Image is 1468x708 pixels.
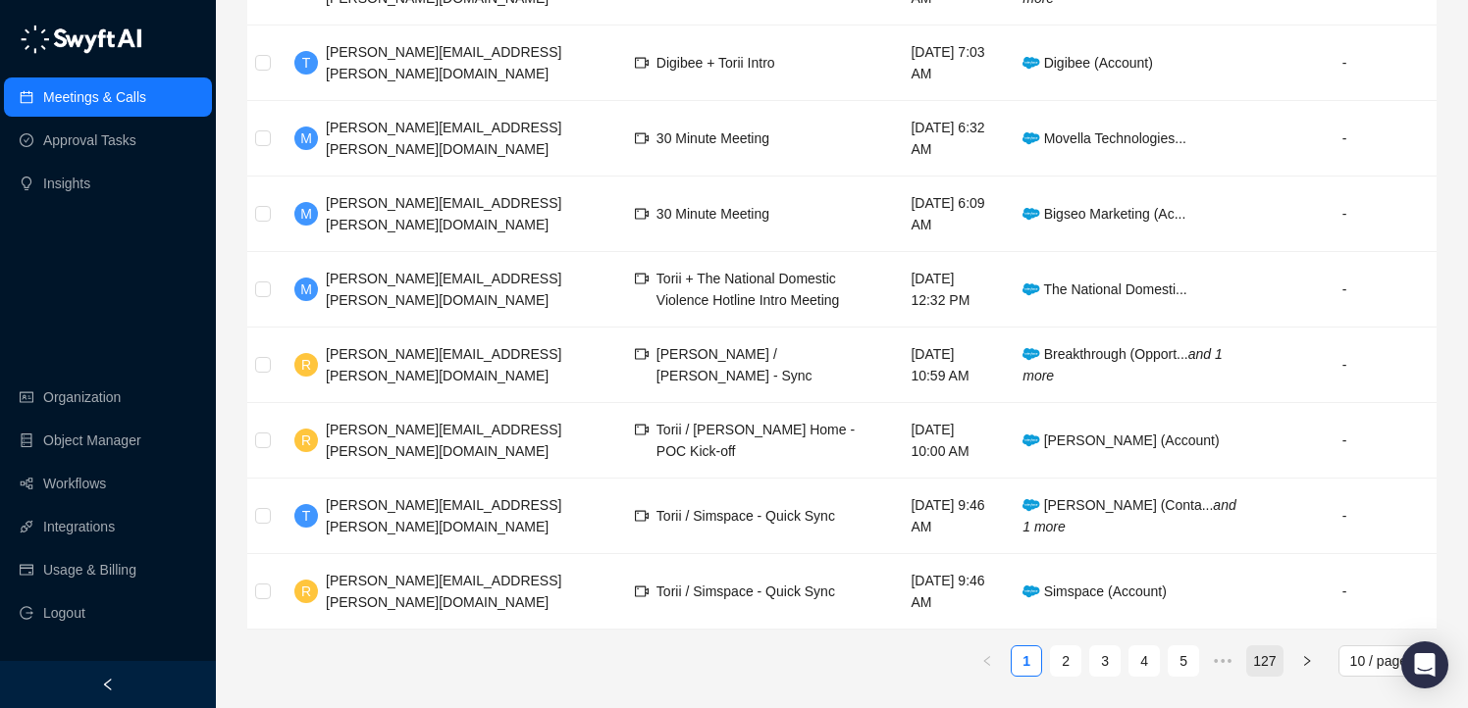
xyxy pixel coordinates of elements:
span: T [302,505,311,527]
span: Digibee + Torii Intro [656,55,775,71]
a: Meetings & Calls [43,77,146,117]
i: and 1 more [1022,497,1235,534]
li: 3 [1089,645,1121,677]
li: 2 [1050,645,1081,677]
span: Breakthrough (Opport... [1022,346,1223,383]
span: [PERSON_NAME] / [PERSON_NAME] - Sync [656,346,813,383]
span: M [300,127,312,149]
span: [PERSON_NAME][EMAIL_ADDRESS][PERSON_NAME][DOMAIN_NAME] [326,120,561,157]
span: left [101,678,115,691]
td: [DATE] 9:46 AM [895,479,1007,554]
span: [PERSON_NAME][EMAIL_ADDRESS][PERSON_NAME][DOMAIN_NAME] [326,422,561,459]
span: Movella Technologies... [1022,130,1186,146]
span: The National Domesti... [1022,281,1186,297]
span: [PERSON_NAME] (Conta... [1022,497,1235,534]
td: - [1252,403,1437,479]
td: - [1252,177,1437,252]
button: right [1291,645,1323,677]
img: logo-05li4sbe.png [20,25,142,54]
li: 4 [1128,645,1160,677]
span: Torii / Simspace - Quick Sync [656,583,835,599]
span: [PERSON_NAME][EMAIL_ADDRESS][PERSON_NAME][DOMAIN_NAME] [326,44,561,81]
span: video-camera [635,56,649,70]
span: video-camera [635,584,649,598]
button: left [971,645,1003,677]
td: [DATE] 6:09 AM [895,177,1007,252]
a: Organization [43,378,121,417]
span: ••• [1207,645,1238,677]
span: [PERSON_NAME] (Account) [1022,432,1219,448]
span: [PERSON_NAME][EMAIL_ADDRESS][PERSON_NAME][DOMAIN_NAME] [326,195,561,232]
span: M [300,278,312,300]
span: R [301,354,311,376]
td: [DATE] 12:32 PM [895,252,1007,328]
span: Logout [43,593,85,632]
a: Object Manager [43,421,141,460]
div: Page Size [1338,645,1437,677]
span: [PERSON_NAME][EMAIL_ADDRESS][PERSON_NAME][DOMAIN_NAME] [326,346,561,383]
span: video-camera [635,423,649,436]
li: Next Page [1291,645,1323,677]
span: logout [20,606,33,620]
li: Next 5 Pages [1207,645,1238,677]
span: 30 Minute Meeting [656,130,769,146]
span: video-camera [635,272,649,285]
a: 5 [1169,646,1198,676]
a: 3 [1090,646,1120,676]
li: 1 [1011,645,1042,677]
td: [DATE] 7:03 AM [895,25,1007,101]
span: M [300,203,312,225]
span: [PERSON_NAME][EMAIL_ADDRESS][PERSON_NAME][DOMAIN_NAME] [326,497,561,534]
span: R [301,581,311,602]
span: video-camera [635,509,649,523]
span: [PERSON_NAME][EMAIL_ADDRESS][PERSON_NAME][DOMAIN_NAME] [326,271,561,308]
a: Usage & Billing [43,550,136,589]
a: 2 [1051,646,1080,676]
span: Simspace (Account) [1022,583,1167,599]
a: Approval Tasks [43,121,136,160]
td: - [1252,479,1437,554]
li: 127 [1246,645,1283,677]
a: 4 [1129,646,1159,676]
a: 127 [1247,646,1282,676]
span: 30 Minute Meeting [656,206,769,222]
span: left [981,655,993,667]
span: Torii + The National Domestic Violence Hotline Intro Meeting [656,271,840,308]
td: [DATE] 9:46 AM [895,554,1007,630]
td: [DATE] 10:59 AM [895,328,1007,403]
span: Digibee (Account) [1022,55,1153,71]
a: Integrations [43,507,115,546]
td: - [1252,101,1437,177]
li: Previous Page [971,645,1003,677]
span: video-camera [635,131,649,145]
span: video-camera [635,347,649,361]
a: 1 [1012,646,1041,676]
span: video-camera [635,207,649,221]
i: and 1 more [1022,346,1223,383]
td: - [1252,554,1437,630]
li: 5 [1168,645,1199,677]
span: Torii / Simspace - Quick Sync [656,508,835,524]
span: Bigseo Marketing (Ac... [1022,206,1185,222]
a: Insights [43,164,90,203]
span: Torii / [PERSON_NAME] Home - POC Kick-off [656,422,855,459]
td: - [1252,25,1437,101]
a: Workflows [43,464,106,503]
td: [DATE] 10:00 AM [895,403,1007,479]
span: [PERSON_NAME][EMAIL_ADDRESS][PERSON_NAME][DOMAIN_NAME] [326,573,561,610]
td: - [1252,252,1437,328]
div: Open Intercom Messenger [1401,641,1448,688]
span: T [302,52,311,74]
span: right [1301,655,1313,667]
span: R [301,430,311,451]
td: - [1252,328,1437,403]
td: [DATE] 6:32 AM [895,101,1007,177]
span: 10 / page [1350,646,1425,676]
